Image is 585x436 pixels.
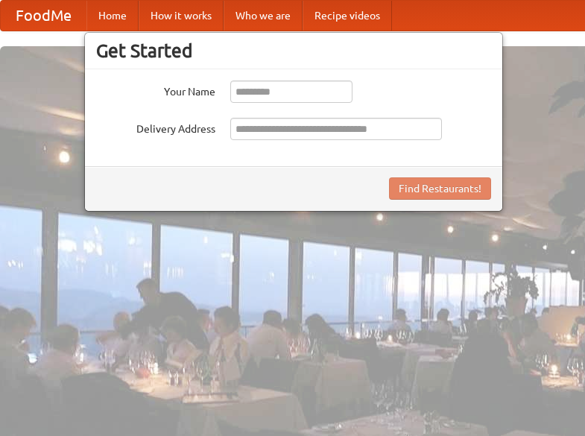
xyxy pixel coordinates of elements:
[303,1,392,31] a: Recipe videos
[96,40,491,62] h3: Get Started
[389,177,491,200] button: Find Restaurants!
[96,118,215,136] label: Delivery Address
[1,1,86,31] a: FoodMe
[96,80,215,99] label: Your Name
[86,1,139,31] a: Home
[139,1,224,31] a: How it works
[224,1,303,31] a: Who we are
